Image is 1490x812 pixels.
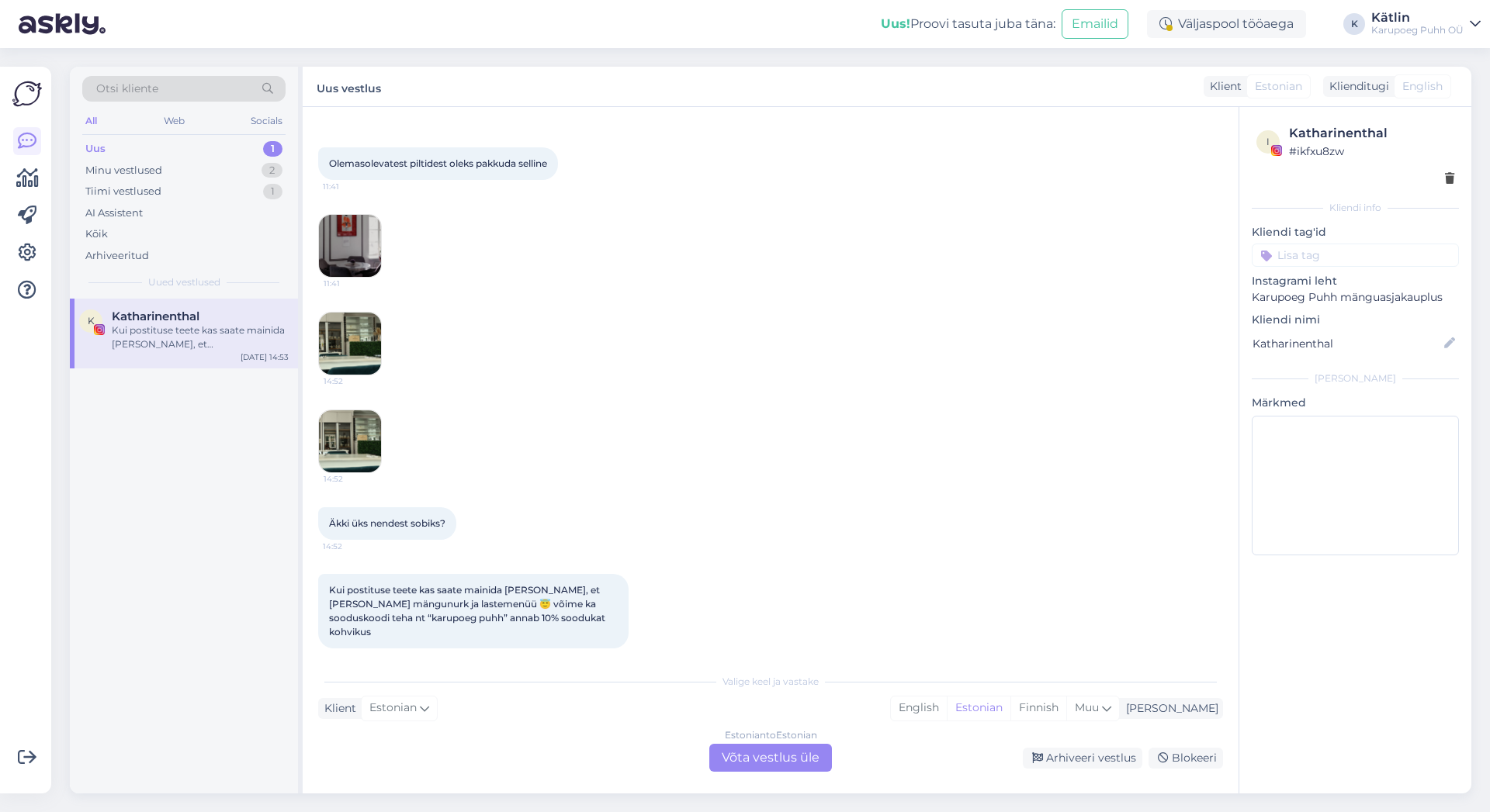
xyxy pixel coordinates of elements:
span: 14:52 [324,375,382,387]
div: English [891,696,947,720]
img: Attachment [319,313,381,375]
div: [PERSON_NAME] [1120,700,1218,717]
span: 11:41 [324,278,382,289]
div: Klient [1204,78,1242,95]
div: Blokeeri [1149,748,1223,769]
span: 14:52 [324,473,382,485]
div: Finnish [1010,696,1066,720]
span: Estonian [369,700,417,717]
div: [PERSON_NAME] [1252,371,1459,385]
span: Kui postituse teete kas saate mainida [PERSON_NAME], et [PERSON_NAME] mängunurk ja lastemenüü 😇 v... [329,584,608,638]
img: Attachment [319,215,381,277]
div: Arhiveeritud [85,248,149,264]
span: English [1402,78,1443,95]
span: Estonian [1255,78,1302,95]
div: Socials [248,111,286,131]
div: 1 [263,184,282,199]
span: Äkki üks nendest sobiks? [329,517,445,529]
div: AI Assistent [85,206,143,221]
div: Katharinenthal [1289,124,1454,143]
span: 14:52 [323,541,381,552]
p: Kliendi nimi [1252,312,1459,328]
a: KätlinKarupoeg Puhh OÜ [1371,12,1481,36]
div: Proovi tasuta juba täna: [881,15,1055,33]
div: Kätlin [1371,12,1464,24]
input: Lisa tag [1252,244,1459,267]
div: Estonian [947,696,1010,720]
div: Kui postituse teete kas saate mainida [PERSON_NAME], et [PERSON_NAME] mängunurk ja lastemenüü 😇 v... [112,323,289,351]
p: Kliendi tag'id [1252,224,1459,240]
span: K [88,315,95,327]
div: 2 [262,163,282,178]
span: Uued vestlused [148,275,220,289]
span: 11:41 [323,181,381,192]
span: Otsi kliente [96,81,158,97]
img: Askly Logo [12,79,42,109]
span: 14:53 [323,649,381,661]
div: Minu vestlused [85,163,162,178]
input: Lisa nimi [1253,335,1441,352]
div: [DATE] 14:53 [241,351,289,363]
span: Katharinenthal [112,309,199,323]
img: Attachment [319,410,381,472]
span: Olemasolevatest piltidest oleks pakkuda selline [329,157,547,169]
div: 1 [263,141,282,157]
label: Uus vestlus [317,76,381,97]
div: Kliendi info [1252,201,1459,215]
p: Karupoeg Puhh mänguasjakauplus [1252,289,1459,306]
div: Karupoeg Puhh OÜ [1371,24,1464,36]
div: All [82,111,100,131]
div: # ikfxu8zw [1289,143,1454,160]
span: i [1266,136,1270,147]
p: Instagrami leht [1252,273,1459,289]
div: Tiimi vestlused [85,184,161,199]
div: Estonian to Estonian [725,728,817,742]
div: K [1343,13,1365,35]
div: Uus [85,141,106,157]
div: Web [161,111,188,131]
div: Võta vestlus üle [709,744,832,772]
div: Klienditugi [1323,78,1389,95]
div: Väljaspool tööaega [1147,10,1306,38]
b: Uus! [881,16,910,31]
div: Valige keel ja vastake [318,675,1223,689]
span: Muu [1075,700,1099,714]
div: Kõik [85,226,108,242]
div: Klient [318,700,356,717]
p: Märkmed [1252,395,1459,411]
div: Arhiveeri vestlus [1023,748,1142,769]
button: Emailid [1062,9,1128,39]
